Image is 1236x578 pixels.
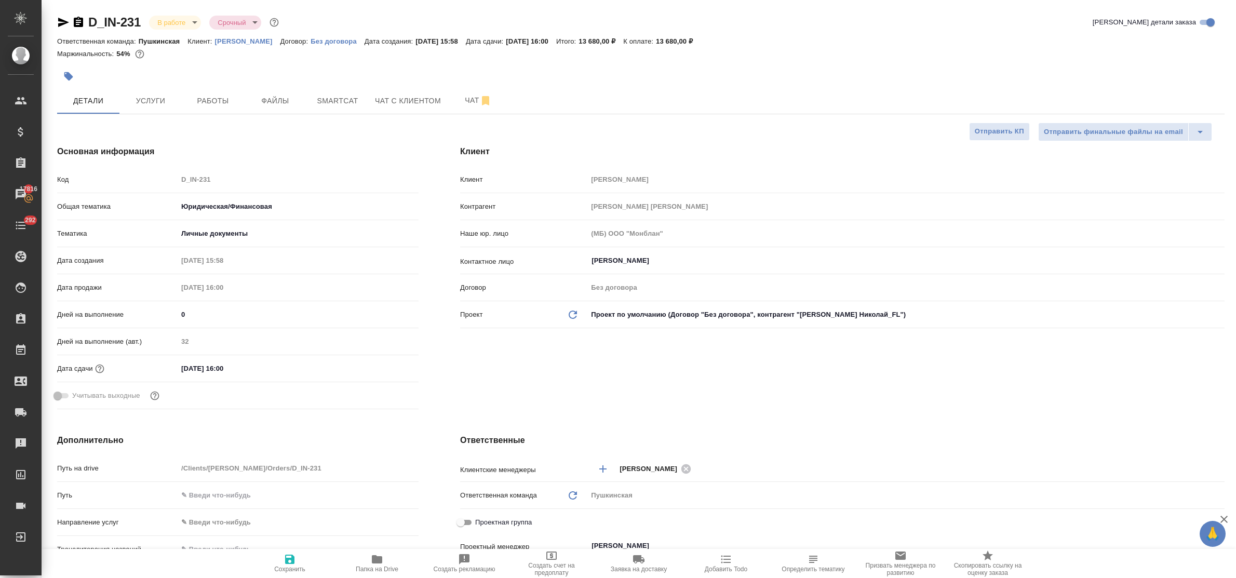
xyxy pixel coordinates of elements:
[460,174,587,185] p: Клиент
[421,549,508,578] button: Создать рекламацию
[57,337,178,347] p: Дней на выполнение (авт.)
[460,257,587,267] p: Контактное лицо
[178,461,419,476] input: Пустое поле
[57,50,116,58] p: Маржинальность:
[782,566,844,573] span: Определить тематику
[57,490,178,501] p: Путь
[178,225,419,243] div: Личные документы
[460,490,537,501] p: Ответственная команда
[1200,521,1226,547] button: 🙏
[595,549,682,578] button: Заявка на доставку
[460,465,587,475] p: Клиентские менеджеры
[178,361,268,376] input: ✎ Введи что-нибудь
[770,549,857,578] button: Определить тематику
[460,283,587,293] p: Договор
[1219,468,1221,470] button: Open
[1038,123,1189,141] button: Отправить финальные файлы на email
[466,37,506,45] p: Дата сдачи:
[72,16,85,29] button: Скопировать ссылку
[969,123,1030,141] button: Отправить КП
[214,18,249,27] button: Срочный
[139,37,188,45] p: Пушкинская
[460,434,1225,447] h4: Ответственные
[656,37,701,45] p: 13 680,00 ₽
[19,215,42,225] span: 292
[453,94,503,107] span: Чат
[857,549,944,578] button: Призвать менеджера по развитию
[863,562,938,576] span: Призвать менеджера по развитию
[63,95,113,107] span: Детали
[705,566,747,573] span: Добавить Todo
[590,456,615,481] button: Добавить менеджера
[415,37,466,45] p: [DATE] 15:58
[506,37,556,45] p: [DATE] 16:00
[579,37,623,45] p: 13 680,00 ₽
[587,280,1225,295] input: Пустое поле
[57,544,178,555] p: Транслитерация названий
[274,566,305,573] span: Сохранить
[149,16,201,30] div: В работе
[1038,123,1212,141] div: split button
[178,542,419,557] input: ✎ Введи что-нибудь
[88,15,141,29] a: D_IN-231
[57,256,178,266] p: Дата создания
[133,47,146,61] button: 5200.00 RUB;
[3,212,39,238] a: 292
[508,549,595,578] button: Создать счет на предоплату
[181,517,406,528] div: ✎ Введи что-нибудь
[14,184,44,194] span: 17816
[950,562,1025,576] span: Скопировать ссылку на оценку заказа
[479,95,492,107] svg: Отписаться
[57,364,93,374] p: Дата сдачи
[57,201,178,212] p: Общая тематика
[209,16,261,30] div: В работе
[126,95,176,107] span: Услуги
[250,95,300,107] span: Файлы
[587,172,1225,187] input: Пустое поле
[178,334,419,349] input: Пустое поле
[178,253,268,268] input: Пустое поле
[72,391,140,401] span: Учитывать выходные
[3,181,39,207] a: 17816
[57,16,70,29] button: Скопировать ссылку для ЯМессенджера
[375,95,441,107] span: Чат с клиентом
[267,16,281,29] button: Доп статусы указывают на важность/срочность заказа
[1093,17,1196,28] span: [PERSON_NAME] детали заказа
[93,362,106,375] button: Если добавить услуги и заполнить их объемом, то дата рассчитается автоматически
[356,566,398,573] span: Папка на Drive
[57,463,178,474] p: Путь на drive
[460,201,587,212] p: Контрагент
[57,174,178,185] p: Код
[57,228,178,239] p: Тематика
[460,310,483,320] p: Проект
[611,566,667,573] span: Заявка на доставку
[116,50,132,58] p: 54%
[620,464,683,474] span: [PERSON_NAME]
[587,487,1225,504] div: Пушкинская
[178,488,419,503] input: ✎ Введи что-нибудь
[57,517,178,528] p: Направление услуг
[682,549,770,578] button: Добавить Todo
[311,37,365,45] p: Без договора
[178,198,419,216] div: Юридическая/Финансовая
[1219,260,1221,262] button: Open
[365,37,415,45] p: Дата создания:
[1044,126,1183,138] span: Отправить финальные файлы на email
[215,37,280,45] p: [PERSON_NAME]
[178,307,419,322] input: ✎ Введи что-нибудь
[188,95,238,107] span: Работы
[333,549,421,578] button: Папка на Drive
[57,283,178,293] p: Дата продажи
[178,280,268,295] input: Пустое поле
[620,462,694,475] div: [PERSON_NAME]
[246,549,333,578] button: Сохранить
[944,549,1031,578] button: Скопировать ссылку на оценку заказа
[57,310,178,320] p: Дней на выполнение
[178,172,419,187] input: Пустое поле
[313,95,362,107] span: Smartcat
[514,562,589,576] span: Создать счет на предоплату
[587,199,1225,214] input: Пустое поле
[57,65,80,88] button: Добавить тэг
[434,566,495,573] span: Создать рекламацию
[215,36,280,45] a: [PERSON_NAME]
